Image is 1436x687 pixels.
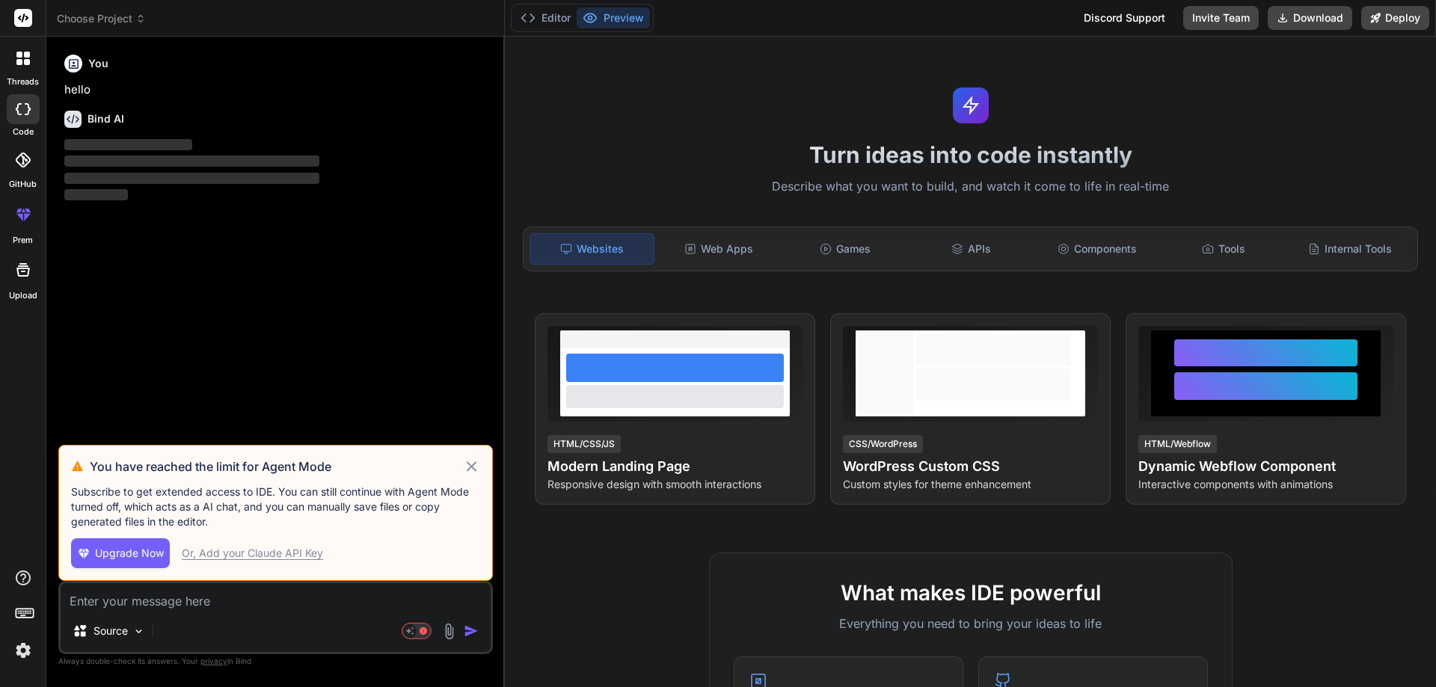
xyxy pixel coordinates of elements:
[843,477,1098,492] p: Custom styles for theme enhancement
[71,484,480,529] p: Subscribe to get extended access to IDE. You can still continue with Agent Mode turned off, which...
[88,111,124,126] h6: Bind AI
[1138,435,1217,453] div: HTML/Webflow
[10,638,36,663] img: settings
[132,625,145,638] img: Pick Models
[9,289,37,302] label: Upload
[464,623,479,638] img: icon
[64,139,192,150] span: ‌
[514,177,1427,197] p: Describe what you want to build, and watch it come to life in real-time
[1036,233,1159,265] div: Components
[64,155,319,167] span: ‌
[547,477,803,492] p: Responsive design with smooth interactions
[734,614,1208,632] p: Everything you need to bring your ideas to life
[58,654,493,668] p: Always double-check its answers. Your in Bind
[1268,6,1352,30] button: Download
[441,623,458,640] img: attachment
[9,178,37,191] label: GitHub
[93,623,128,638] p: Source
[64,189,128,200] span: ‌
[182,546,323,561] div: Or, Add your Claude API Key
[909,233,1033,265] div: APIs
[64,173,319,184] span: ‌
[657,233,781,265] div: Web Apps
[1288,233,1411,265] div: Internal Tools
[57,11,146,26] span: Choose Project
[1162,233,1286,265] div: Tools
[88,56,108,71] h6: You
[13,234,33,247] label: prem
[547,435,621,453] div: HTML/CSS/JS
[1138,477,1393,492] p: Interactive components with animations
[577,7,650,28] button: Preview
[90,458,463,475] h3: You have reached the limit for Agent Mode
[734,577,1208,609] h2: What makes IDE powerful
[843,435,923,453] div: CSS/WordPress
[95,546,164,561] span: Upgrade Now
[784,233,907,265] div: Games
[515,7,577,28] button: Editor
[200,656,227,665] span: privacy
[547,456,803,477] h4: Modern Landing Page
[71,538,170,568] button: Upgrade Now
[1361,6,1429,30] button: Deploy
[530,233,654,265] div: Websites
[843,456,1098,477] h4: WordPress Custom CSS
[13,126,34,138] label: code
[1075,6,1174,30] div: Discord Support
[7,76,39,88] label: threads
[1183,6,1259,30] button: Invite Team
[64,81,490,99] p: hello
[514,141,1427,168] h1: Turn ideas into code instantly
[1138,456,1393,477] h4: Dynamic Webflow Component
